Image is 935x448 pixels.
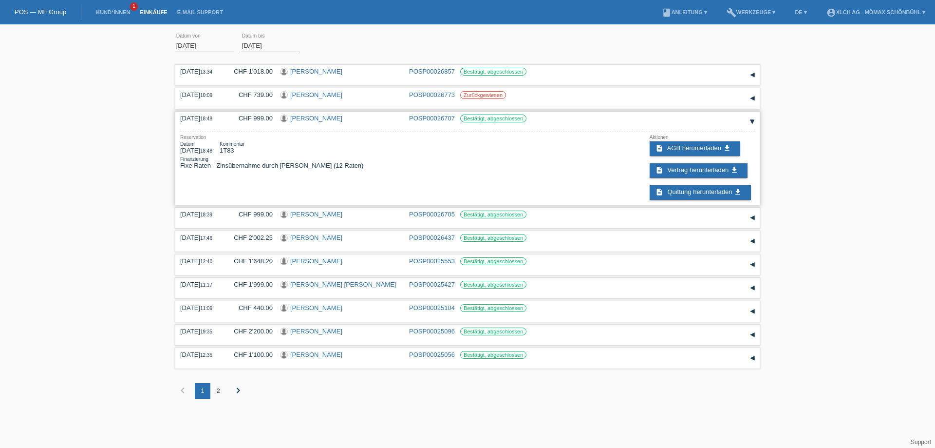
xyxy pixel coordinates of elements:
[460,351,526,359] label: Bestätigt, abgeschlossen
[655,144,663,152] i: description
[172,9,228,15] a: E-Mail Support
[200,282,212,288] span: 11:17
[200,148,212,154] span: 18:48
[460,68,526,76] label: Bestätigt, abgeschlossen
[180,91,219,98] div: [DATE]
[290,281,396,288] a: [PERSON_NAME] [PERSON_NAME]
[745,328,760,342] div: auf-/zuklappen
[734,188,742,196] i: get_app
[911,439,931,446] a: Support
[200,116,212,121] span: 18:48
[290,351,342,358] a: [PERSON_NAME]
[409,304,455,312] a: POSP00025104
[180,141,212,154] div: [DATE]
[460,328,526,335] label: Bestätigt, abgeschlossen
[290,257,342,265] a: [PERSON_NAME]
[226,304,273,312] div: CHF 440.00
[409,234,455,241] a: POSP00026437
[409,91,455,98] a: POSP00026773
[655,166,663,174] i: description
[200,306,212,311] span: 11:09
[409,351,455,358] a: POSP00025056
[226,91,273,98] div: CHF 739.00
[667,188,732,195] span: Quittung herunterladen
[180,257,219,265] div: [DATE]
[180,156,363,169] div: Fixe Raten - Zinsübernahme durch [PERSON_NAME] (12 Raten)
[135,9,172,15] a: Einkäufe
[180,135,363,140] div: Reservation
[180,328,219,335] div: [DATE]
[745,68,760,82] div: auf-/zuklappen
[232,385,244,396] i: chevron_right
[210,383,226,399] div: 2
[290,68,342,75] a: [PERSON_NAME]
[409,115,455,122] a: POSP00026707
[745,281,760,295] div: auf-/zuklappen
[745,234,760,249] div: auf-/zuklappen
[650,163,748,178] a: description Vertrag herunterladen get_app
[745,115,760,129] div: auf-/zuklappen
[745,91,760,106] div: auf-/zuklappen
[226,115,273,122] div: CHF 999.00
[745,304,760,319] div: auf-/zuklappen
[722,9,781,15] a: buildWerkzeuge ▾
[180,156,363,162] div: Finanzierung
[226,68,273,75] div: CHF 1'018.00
[180,234,219,241] div: [DATE]
[730,166,738,174] i: get_app
[195,383,210,399] div: 1
[655,188,663,196] i: description
[200,69,212,75] span: 13:34
[723,144,731,152] i: get_app
[200,235,212,241] span: 17:46
[460,115,526,122] label: Bestätigt, abgeschlossen
[826,8,836,18] i: account_circle
[409,328,455,335] a: POSP00025096
[180,281,219,288] div: [DATE]
[290,234,342,241] a: [PERSON_NAME]
[409,211,455,218] a: POSP00026705
[460,234,526,242] label: Bestätigt, abgeschlossen
[727,8,736,18] i: build
[822,9,930,15] a: account_circleXLCH AG - Mömax Schönbühl ▾
[460,257,526,265] label: Bestätigt, abgeschlossen
[662,8,672,18] i: book
[460,91,506,99] label: Zurückgewiesen
[667,144,721,152] span: AGB herunterladen
[180,304,219,312] div: [DATE]
[226,257,273,265] div: CHF 1'648.20
[290,211,342,218] a: [PERSON_NAME]
[180,115,219,122] div: [DATE]
[226,234,273,241] div: CHF 2'002.25
[290,328,342,335] a: [PERSON_NAME]
[290,304,342,312] a: [PERSON_NAME]
[200,212,212,217] span: 18:39
[180,211,219,218] div: [DATE]
[130,2,138,11] span: 1
[460,304,526,312] label: Bestätigt, abgeschlossen
[667,166,729,174] span: Vertrag herunterladen
[91,9,135,15] a: Kund*innen
[790,9,811,15] a: DE ▾
[460,281,526,289] label: Bestätigt, abgeschlossen
[657,9,712,15] a: bookAnleitung ▾
[409,68,455,75] a: POSP00026857
[180,141,212,147] div: Datum
[290,115,342,122] a: [PERSON_NAME]
[409,281,455,288] a: POSP00025427
[745,257,760,272] div: auf-/zuklappen
[226,281,273,288] div: CHF 1'999.00
[226,211,273,218] div: CHF 999.00
[650,135,755,140] div: Aktionen
[180,351,219,358] div: [DATE]
[650,141,740,156] a: description AGB herunterladen get_app
[200,93,212,98] span: 10:09
[180,68,219,75] div: [DATE]
[200,352,212,358] span: 12:35
[220,141,245,154] div: 1T83
[745,211,760,225] div: auf-/zuklappen
[200,329,212,334] span: 19:35
[460,211,526,218] label: Bestätigt, abgeschlossen
[290,91,342,98] a: [PERSON_NAME]
[745,351,760,366] div: auf-/zuklappen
